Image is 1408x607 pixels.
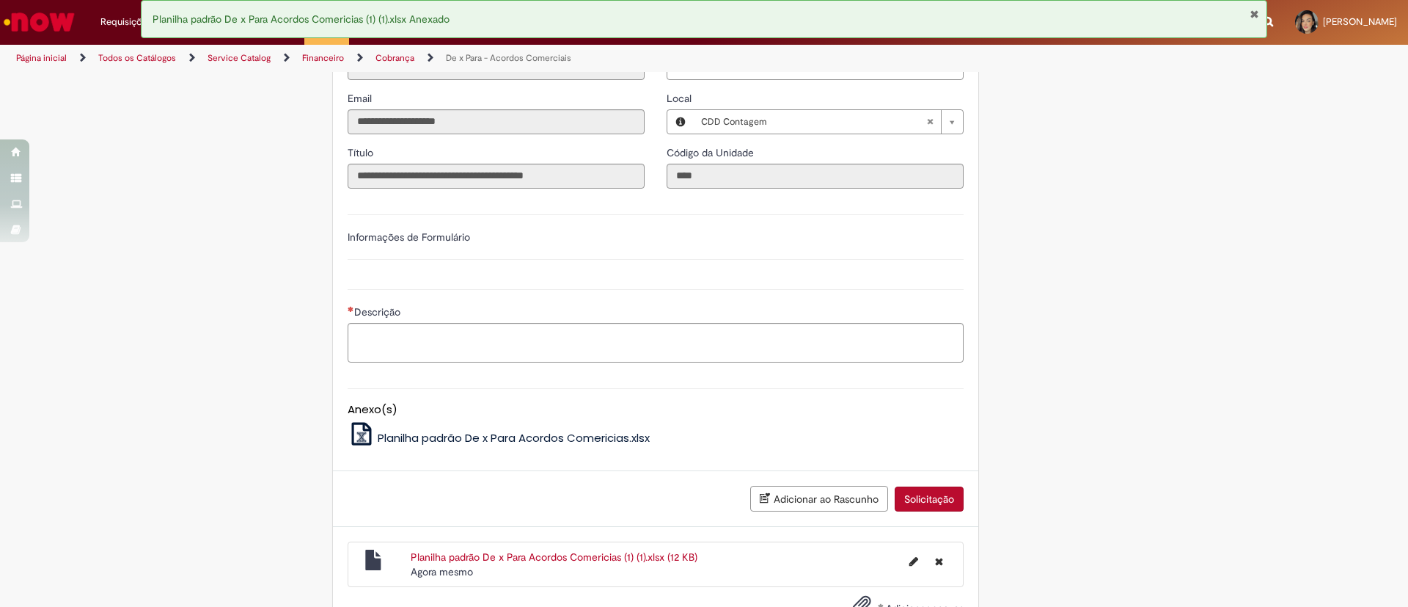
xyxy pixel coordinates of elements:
span: Planilha padrão De x Para Acordos Comericias (1) (1).xlsx Anexado [153,12,450,26]
input: Código da Unidade [667,164,964,189]
button: Fechar Notificação [1250,8,1259,20]
label: Somente leitura - Email [348,91,375,106]
h5: Anexo(s) [348,404,964,416]
a: Todos os Catálogos [98,52,176,64]
span: Somente leitura - Título [348,146,376,159]
a: Cobrança [375,52,414,64]
label: Somente leitura - Título [348,145,376,160]
a: Service Catalog [208,52,271,64]
span: Agora mesmo [411,565,473,578]
button: Adicionar ao Rascunho [750,486,888,512]
abbr: Limpar campo Local [919,110,941,134]
span: Necessários [348,306,354,312]
a: Planilha padrão De x Para Acordos Comericias (1) (1).xlsx (12 KB) [411,550,697,564]
a: CDD ContagemLimpar campo Local [694,110,963,134]
span: CDD Contagem [701,110,926,134]
textarea: Descrição [348,323,964,363]
span: Planilha padrão De x Para Acordos Comericias.xlsx [378,430,650,446]
label: Somente leitura - Código da Unidade [667,145,757,160]
a: De x Para - Acordos Comerciais [446,52,571,64]
button: Solicitação [895,487,964,512]
a: Página inicial [16,52,67,64]
a: Financeiro [302,52,344,64]
button: Local, Visualizar este registro CDD Contagem [667,110,694,134]
time: 29/08/2025 14:30:30 [411,565,473,578]
button: Excluir Planilha padrão De x Para Acordos Comericias (1) (1).xlsx [926,550,952,573]
span: Requisições [100,15,152,29]
input: Email [348,109,645,134]
ul: Trilhas de página [11,45,928,72]
span: [PERSON_NAME] [1323,15,1397,28]
label: Informações de Formulário [348,230,470,244]
button: Editar nome de arquivo Planilha padrão De x Para Acordos Comericias (1) (1).xlsx [901,550,927,573]
span: Somente leitura - Código da Unidade [667,146,757,159]
span: Descrição [354,305,403,319]
a: Planilha padrão De x Para Acordos Comericias.xlsx [348,430,650,446]
img: ServiceNow [1,7,77,37]
span: Local [667,92,694,105]
input: Título [348,164,645,189]
span: Somente leitura - Email [348,92,375,105]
